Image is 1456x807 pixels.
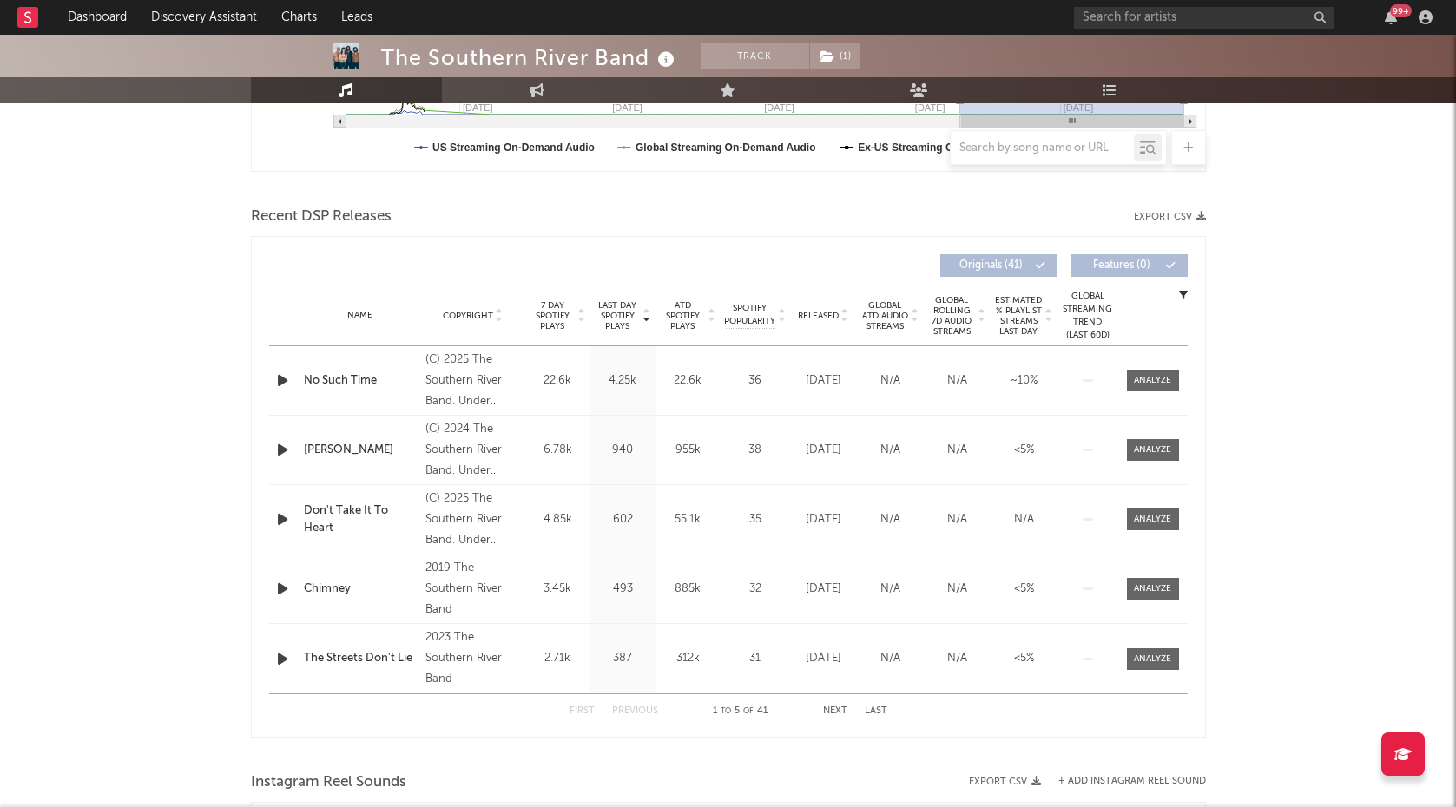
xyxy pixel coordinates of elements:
span: ATD Spotify Plays [660,300,706,331]
div: 602 [595,511,651,528]
div: [DATE] [794,372,853,390]
div: 2023 The Southern River Band [425,627,520,690]
div: <5% [995,442,1053,459]
div: N/A [861,581,919,598]
div: 22.6k [660,372,716,390]
div: [DATE] [794,581,853,598]
a: No Such Time [304,372,418,390]
div: 31 [725,650,786,667]
div: N/A [861,650,919,667]
button: Export CSV [969,777,1041,787]
span: Global ATD Audio Streams [861,300,909,331]
div: [DATE] [794,511,853,528]
button: Track [701,43,809,69]
button: (1) [810,43,860,69]
span: Features ( 0 ) [1082,260,1162,271]
span: 7 Day Spotify Plays [530,300,576,331]
div: 35 [725,511,786,528]
button: First [570,706,595,716]
span: of [743,707,754,715]
button: Next [823,706,847,716]
span: Estimated % Playlist Streams Last Day [995,295,1043,337]
div: (C) 2025 The Southern River Band. Under Exclusive License To Civilians [425,489,520,551]
a: The Streets Don't Lie [304,650,418,667]
span: Instagram Reel Sounds [251,772,406,793]
div: Global Streaming Trend (Last 60D) [1062,290,1114,342]
span: Last Day Spotify Plays [595,300,641,331]
button: Originals(41) [940,254,1057,277]
span: ( 1 ) [809,43,860,69]
div: [DATE] [794,442,853,459]
div: N/A [861,442,919,459]
div: 22.6k [530,372,586,390]
a: Don't Take It To Heart [304,502,418,536]
div: 32 [725,581,786,598]
span: Spotify Popularity [724,302,775,328]
input: Search for artists [1074,7,1334,29]
div: Name [304,309,418,322]
a: Chimney [304,581,418,598]
div: 99 + [1390,4,1412,17]
div: 312k [660,650,716,667]
span: Recent DSP Releases [251,207,392,227]
div: 387 [595,650,651,667]
div: N/A [928,442,986,459]
div: 1 5 41 [693,701,788,722]
div: N/A [928,650,986,667]
span: Copyright [443,311,493,321]
div: 38 [725,442,786,459]
div: (C) 2025 The Southern River Band. Under Exclusive License To Civilians [425,350,520,412]
input: Search by song name or URL [951,141,1134,155]
a: [PERSON_NAME] [304,442,418,459]
div: 955k [660,442,716,459]
div: N/A [995,511,1053,528]
button: + Add Instagram Reel Sound [1058,777,1206,786]
div: N/A [928,511,986,528]
div: N/A [861,511,919,528]
div: N/A [928,581,986,598]
span: Originals ( 41 ) [952,260,1031,271]
div: 885k [660,581,716,598]
button: Export CSV [1134,212,1206,222]
div: The Southern River Band [381,43,679,72]
div: <5% [995,581,1053,598]
div: N/A [928,372,986,390]
div: 4.25k [595,372,651,390]
button: Previous [612,706,658,716]
div: N/A [861,372,919,390]
div: ~ 10 % [995,372,1053,390]
button: Features(0) [1071,254,1188,277]
span: to [721,707,731,715]
div: 55.1k [660,511,716,528]
div: (C) 2024 The Southern River Band. Under exclusive license to Cooking Vinyl [GEOGRAPHIC_DATA]. [425,419,520,482]
div: 2.71k [530,650,586,667]
span: Global Rolling 7D Audio Streams [928,295,976,337]
div: 2019 The Southern River Band [425,558,520,620]
span: Released [798,311,839,321]
div: 3.45k [530,581,586,598]
div: 36 [725,372,786,390]
div: 6.78k [530,442,586,459]
div: + Add Instagram Reel Sound [1041,777,1206,786]
div: [DATE] [794,650,853,667]
div: 4.85k [530,511,586,528]
button: 99+ [1385,10,1397,24]
div: 493 [595,581,651,598]
button: Last [865,706,887,716]
div: <5% [995,650,1053,667]
div: 940 [595,442,651,459]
